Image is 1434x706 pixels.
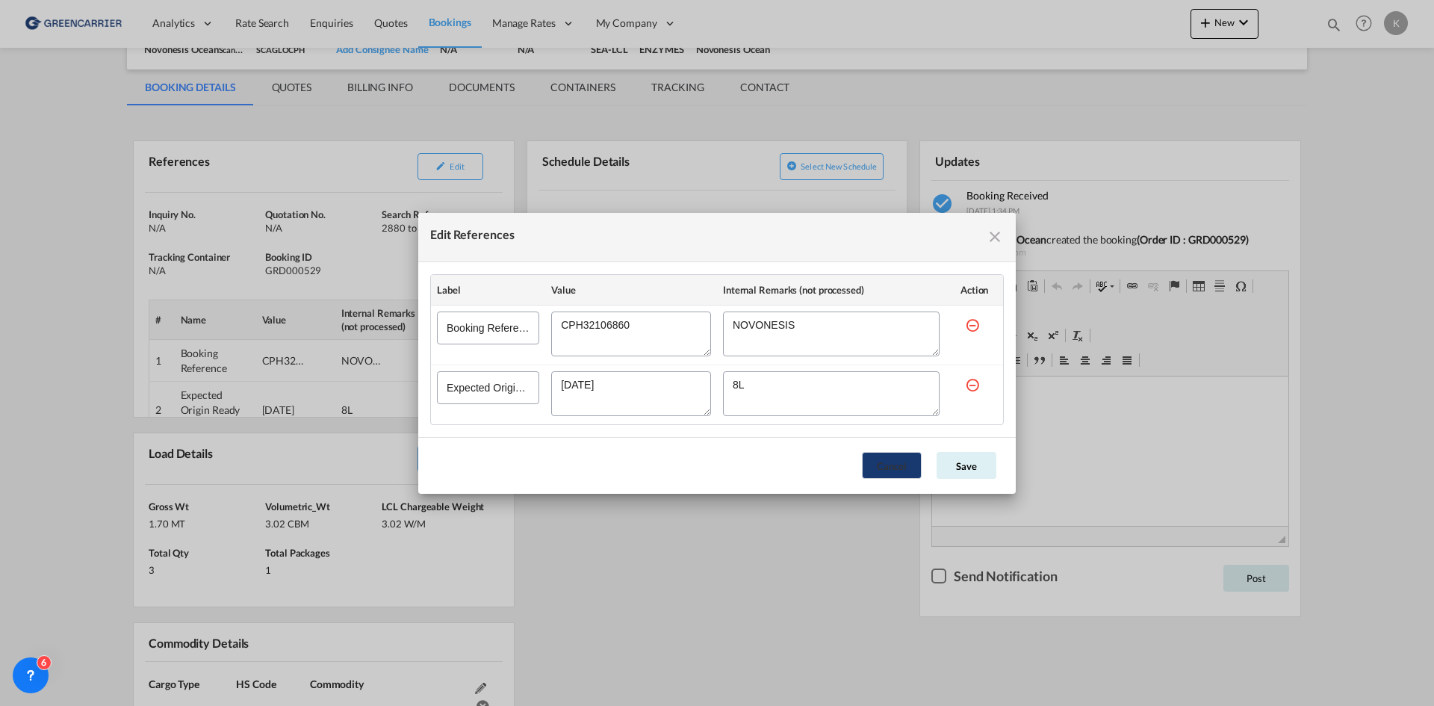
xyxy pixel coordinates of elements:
[965,318,980,332] md-icon: icon-minus-circle-outline red-400-fg s20 cursor mr-5
[437,312,539,344] input: Booking Reference
[862,452,922,479] button: Cancel
[15,15,341,31] body: Editor, editor14
[937,452,996,479] button: Save
[430,225,515,250] div: Edit References
[946,275,1003,306] th: Action
[437,371,539,404] input: Expected Origin Ready Date
[431,275,545,306] th: Label
[418,213,1016,494] md-dialog: Edit References
[965,377,980,392] md-icon: icon-minus-circle-outline red-400-fg s20 cursor mr-5
[545,275,717,306] th: Value
[986,228,1004,246] md-icon: icon-close fg-AAA8AD cursor
[717,275,946,306] th: Internal Remarks (not processed)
